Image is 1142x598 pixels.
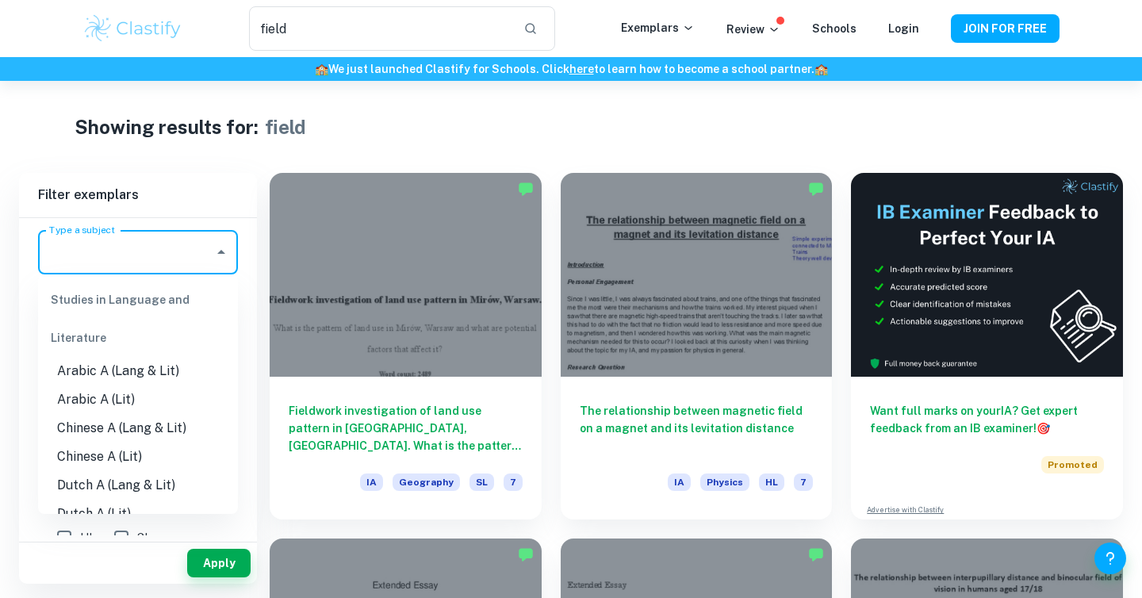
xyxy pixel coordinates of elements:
[851,173,1123,519] a: Want full marks on yourIA? Get expert feedback from an IB examiner!PromotedAdvertise with Clastify
[315,63,328,75] span: 🏫
[561,173,833,519] a: The relationship between magnetic field on a magnet and its levitation distanceIAPhysicsHL7
[38,357,238,385] li: Arabic A (Lang & Lit)
[814,63,828,75] span: 🏫
[38,443,238,471] li: Chinese A (Lit)
[759,473,784,491] span: HL
[580,402,814,454] h6: The relationship between magnetic field on a magnet and its levitation distance
[808,546,824,562] img: Marked
[808,181,824,197] img: Marked
[265,113,306,141] h1: field
[360,473,383,491] span: IA
[888,22,919,35] a: Login
[19,173,257,217] h6: Filter exemplars
[668,473,691,491] span: IA
[270,173,542,519] a: Fieldwork investigation of land use pattern in [GEOGRAPHIC_DATA], [GEOGRAPHIC_DATA]. What is the ...
[569,63,594,75] a: here
[621,19,695,36] p: Exemplars
[82,13,183,44] img: Clastify logo
[49,223,115,236] label: Type a subject
[38,500,238,528] li: Dutch A (Lit)
[75,113,259,141] h1: Showing results for:
[726,21,780,38] p: Review
[187,549,251,577] button: Apply
[38,281,238,357] div: Studies in Language and Literature
[38,471,238,500] li: Dutch A (Lang & Lit)
[393,473,460,491] span: Geography
[1037,422,1050,435] span: 🎯
[1094,542,1126,574] button: Help and Feedback
[504,473,523,491] span: 7
[80,529,95,546] span: HL
[951,14,1060,43] button: JOIN FOR FREE
[1041,456,1104,473] span: Promoted
[249,6,511,51] input: Search for any exemplars...
[812,22,856,35] a: Schools
[794,473,813,491] span: 7
[851,173,1123,377] img: Thumbnail
[518,546,534,562] img: Marked
[518,181,534,197] img: Marked
[38,414,238,443] li: Chinese A (Lang & Lit)
[210,241,232,263] button: Close
[137,529,151,546] span: SL
[3,60,1139,78] h6: We just launched Clastify for Schools. Click to learn how to become a school partner.
[870,402,1104,437] h6: Want full marks on your IA ? Get expert feedback from an IB examiner!
[700,473,749,491] span: Physics
[867,504,944,516] a: Advertise with Clastify
[469,473,494,491] span: SL
[289,402,523,454] h6: Fieldwork investigation of land use pattern in [GEOGRAPHIC_DATA], [GEOGRAPHIC_DATA]. What is the ...
[38,385,238,414] li: Arabic A (Lit)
